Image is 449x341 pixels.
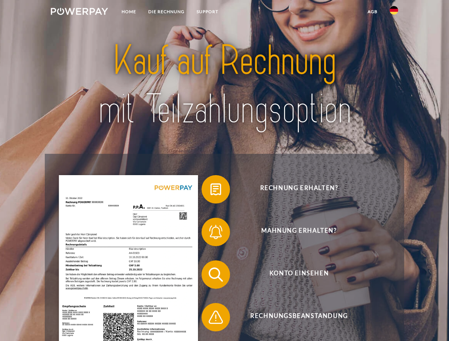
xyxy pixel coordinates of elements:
a: SUPPORT [191,5,224,18]
span: Rechnungsbeanstandung [212,303,386,331]
button: Rechnung erhalten? [202,175,386,204]
span: Mahnung erhalten? [212,218,386,246]
button: Konto einsehen [202,260,386,289]
button: Mahnung erhalten? [202,218,386,246]
img: qb_warning.svg [207,308,225,326]
a: agb [362,5,384,18]
img: qb_bill.svg [207,180,225,198]
a: DIE RECHNUNG [142,5,191,18]
span: Konto einsehen [212,260,386,289]
button: Rechnungsbeanstandung [202,303,386,331]
a: Home [116,5,142,18]
span: Rechnung erhalten? [212,175,386,204]
img: qb_search.svg [207,266,225,283]
img: title-powerpay_de.svg [68,34,381,136]
img: de [390,6,398,15]
img: logo-powerpay-white.svg [51,8,108,15]
img: qb_bell.svg [207,223,225,241]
